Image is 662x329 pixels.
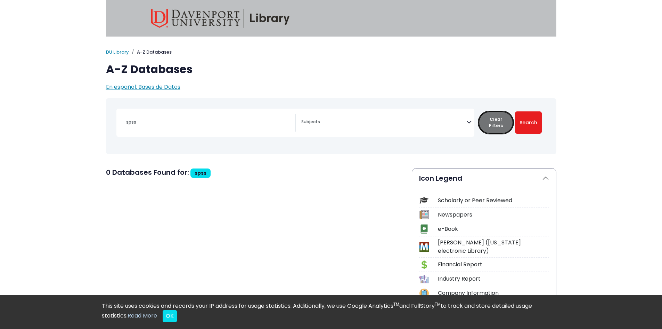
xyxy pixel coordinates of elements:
h1: A-Z Databases [106,63,556,76]
a: DU Library [106,49,129,55]
img: Icon Company Information [419,289,429,298]
div: This site uses cookies and records your IP address for usage statistics. Additionally, we use Goo... [102,302,561,322]
button: Clear Filters [479,111,513,134]
sup: TM [393,301,399,307]
nav: Search filters [106,98,556,154]
span: 0 Databases Found for: [106,167,189,177]
div: Industry Report [438,275,549,283]
img: Icon Financial Report [419,260,429,269]
div: Scholarly or Peer Reviewed [438,196,549,205]
textarea: Search [301,120,466,125]
img: Davenport University Library [151,9,290,28]
div: Newspapers [438,211,549,219]
input: Search database by title or keyword [122,117,295,127]
a: En español: Bases de Datos [106,83,180,91]
nav: breadcrumb [106,49,556,56]
img: Icon Newspapers [419,210,429,219]
li: A-Z Databases [129,49,172,56]
button: Close [163,310,177,322]
button: Submit for Search Results [515,111,542,134]
a: Read More [128,312,157,320]
span: spss [195,170,206,177]
div: Company Information [438,289,549,297]
img: Icon Industry Report [419,274,429,284]
sup: TM [435,301,441,307]
img: Icon MeL (Michigan electronic Library) [419,242,429,251]
img: Icon Scholarly or Peer Reviewed [419,196,429,205]
div: e-Book [438,225,549,233]
div: Financial Report [438,260,549,269]
button: Icon Legend [412,169,556,188]
div: [PERSON_NAME] ([US_STATE] electronic Library) [438,238,549,255]
img: Icon e-Book [419,224,429,234]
